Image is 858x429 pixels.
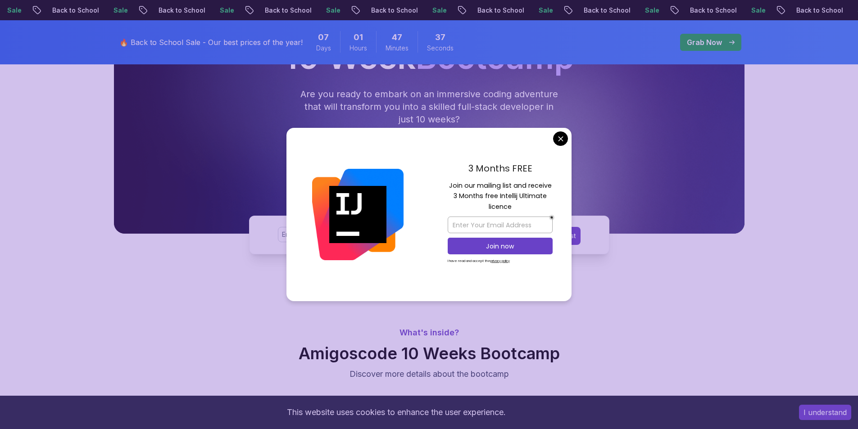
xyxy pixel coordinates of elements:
[213,6,241,15] p: Sale
[316,44,331,53] span: Days
[789,6,850,15] p: Back to School
[744,6,773,15] p: Sale
[319,6,348,15] p: Sale
[278,368,581,380] p: Discover more details about the bootcamp
[386,44,409,53] span: Minutes
[7,402,785,422] div: This website uses cookies to enhance the user experience.
[354,31,363,44] span: 1 Hours
[531,6,560,15] p: Sale
[435,31,445,44] span: 37 Seconds
[799,405,851,420] button: Accept cookies
[350,44,367,53] span: Hours
[638,6,667,15] p: Sale
[300,88,559,126] p: Are you ready to embark on an immersive coding adventure that will transform you into a skilled f...
[392,31,402,44] span: 47 Minutes
[364,6,425,15] p: Back to School
[683,6,744,15] p: Back to School
[151,6,213,15] p: Back to School
[45,6,106,15] p: Back to School
[106,6,135,15] p: Sale
[258,6,319,15] p: Back to School
[118,41,741,73] h1: 10 Week
[318,31,329,44] span: 7 Days
[425,6,454,15] p: Sale
[278,227,380,242] input: Enter your name
[577,6,638,15] p: Back to School
[119,37,303,48] p: 🔥 Back to School Sale - Our best prices of the year!
[470,6,531,15] p: Back to School
[687,37,722,48] p: Grab Now
[427,44,454,53] span: Seconds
